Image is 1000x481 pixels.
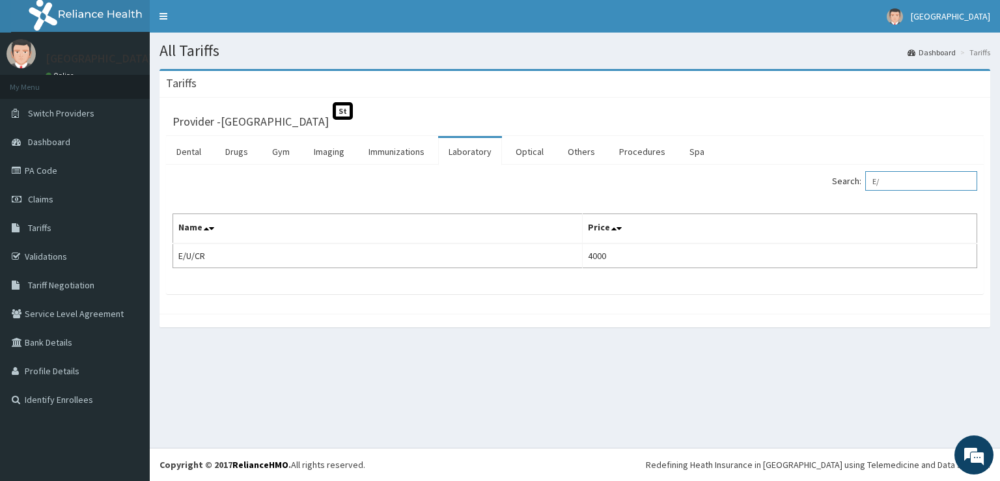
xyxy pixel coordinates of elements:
a: Spa [679,138,715,165]
a: RelianceHMO [232,459,288,471]
a: Dental [166,138,212,165]
span: Claims [28,193,53,205]
li: Tariffs [957,47,990,58]
input: Search: [865,171,977,191]
h3: Provider - [GEOGRAPHIC_DATA] [173,116,329,128]
span: Dashboard [28,136,70,148]
img: User Image [7,39,36,68]
textarea: Type your message and hit 'Enter' [7,333,248,378]
th: Price [582,214,977,244]
a: Laboratory [438,138,502,165]
h3: Tariffs [166,77,197,89]
h1: All Tariffs [160,42,990,59]
a: Others [557,138,605,165]
footer: All rights reserved. [150,448,1000,481]
span: We're online! [76,152,180,284]
a: Optical [505,138,554,165]
div: Minimize live chat window [214,7,245,38]
span: Switch Providers [28,107,94,119]
span: [GEOGRAPHIC_DATA] [911,10,990,22]
span: Tariffs [28,222,51,234]
td: 4000 [582,243,977,268]
div: Redefining Heath Insurance in [GEOGRAPHIC_DATA] using Telemedicine and Data Science! [646,458,990,471]
a: Drugs [215,138,258,165]
div: Chat with us now [68,73,219,90]
span: Tariff Negotiation [28,279,94,291]
label: Search: [832,171,977,191]
img: User Image [887,8,903,25]
a: Procedures [609,138,676,165]
a: Immunizations [358,138,435,165]
td: E/U/CR [173,243,583,268]
img: d_794563401_company_1708531726252_794563401 [24,65,53,98]
a: Online [46,71,77,80]
th: Name [173,214,583,244]
p: [GEOGRAPHIC_DATA] [46,53,153,64]
a: Gym [262,138,300,165]
span: St [333,102,353,120]
strong: Copyright © 2017 . [160,459,291,471]
a: Dashboard [908,47,956,58]
a: Imaging [303,138,355,165]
